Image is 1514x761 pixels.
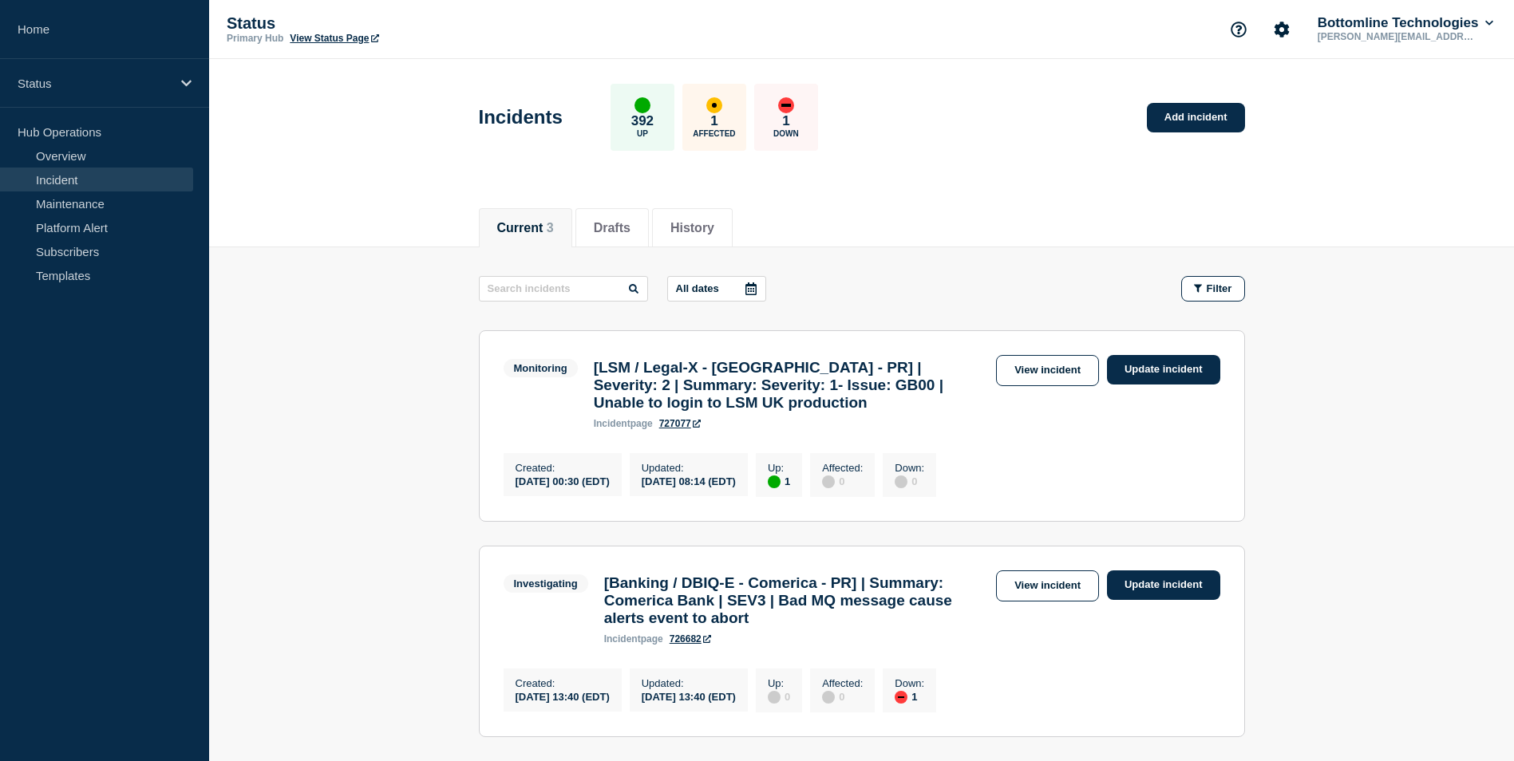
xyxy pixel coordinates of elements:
[670,633,711,645] a: 726682
[1207,282,1232,294] span: Filter
[634,97,650,113] div: up
[768,691,781,704] div: disabled
[479,106,563,128] h1: Incidents
[1107,570,1220,600] a: Update incident
[594,418,653,429] p: page
[504,359,578,377] span: Monitoring
[768,462,790,474] p: Up :
[895,462,924,474] p: Down :
[768,689,790,704] div: 0
[547,221,554,235] span: 3
[822,691,835,704] div: disabled
[516,677,610,689] p: Created :
[822,474,863,488] div: 0
[710,113,717,129] p: 1
[768,475,781,488] div: up
[594,221,631,235] button: Drafts
[667,276,766,302] button: All dates
[642,677,736,689] p: Updated :
[895,691,907,704] div: down
[822,689,863,704] div: 0
[1147,103,1245,132] a: Add incident
[516,462,610,474] p: Created :
[1265,13,1299,46] button: Account settings
[895,474,924,488] div: 0
[676,282,719,294] p: All dates
[659,418,701,429] a: 727077
[604,574,988,627] h3: [Banking / DBIQ-E - Comerica - PR] | Summary: Comerica Bank | SEV3 | Bad MQ message cause alerts ...
[768,677,790,689] p: Up :
[227,33,283,44] p: Primary Hub
[290,33,378,44] a: View Status Page
[670,221,714,235] button: History
[504,574,588,593] span: Investigating
[895,677,924,689] p: Down :
[996,355,1099,386] a: View incident
[822,462,863,474] p: Affected :
[1222,13,1255,46] button: Support
[479,276,648,302] input: Search incidents
[604,633,641,645] span: incident
[1107,355,1220,384] a: Update incident
[768,474,790,488] div: 1
[1181,276,1245,302] button: Filter
[631,113,654,129] p: 392
[773,129,799,138] p: Down
[594,359,988,412] h3: [LSM / Legal-X - [GEOGRAPHIC_DATA] - PR] | Severity: 2 | Summary: Severity: 1- Issue: GB00 | Unab...
[594,418,631,429] span: incident
[822,475,835,488] div: disabled
[778,97,794,113] div: down
[18,77,171,90] p: Status
[895,689,924,704] div: 1
[996,570,1099,601] a: View incident
[895,475,907,488] div: disabled
[637,129,648,138] p: Up
[497,221,554,235] button: Current 3
[516,474,610,487] div: [DATE] 00:30 (EDT)
[516,689,610,703] div: [DATE] 13:40 (EDT)
[604,633,663,645] p: page
[706,97,722,113] div: affected
[642,474,736,487] div: [DATE] 08:14 (EDT)
[693,129,735,138] p: Affected
[642,462,736,474] p: Updated :
[227,14,546,33] p: Status
[1314,15,1496,31] button: Bottomline Technologies
[1314,31,1480,42] p: [PERSON_NAME][EMAIL_ADDRESS][PERSON_NAME][DOMAIN_NAME]
[782,113,789,129] p: 1
[642,689,736,703] div: [DATE] 13:40 (EDT)
[822,677,863,689] p: Affected :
